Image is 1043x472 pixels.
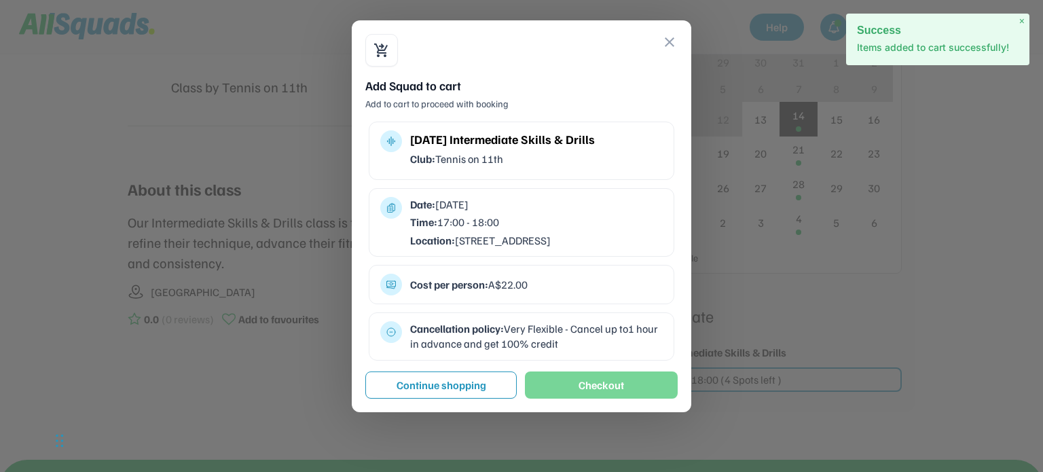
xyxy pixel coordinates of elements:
button: multitrack_audio [386,136,397,147]
div: A$22.00 [410,277,663,292]
div: [STREET_ADDRESS] [410,233,663,248]
h2: Success [857,24,1019,36]
strong: Location: [410,234,455,247]
p: Items added to cart successfully! [857,41,1019,54]
div: Add to cart to proceed with booking [365,97,678,111]
strong: Cost per person: [410,278,488,291]
button: Checkout [525,371,678,399]
strong: Date: [410,198,435,211]
strong: Time: [410,215,437,229]
button: close [661,34,678,50]
div: Tennis on 11th [410,151,663,166]
div: Add Squad to cart [365,77,678,94]
button: shopping_cart_checkout [373,42,390,58]
div: [DATE] Intermediate Skills & Drills [410,130,663,149]
button: Continue shopping [365,371,517,399]
div: 17:00 - 18:00 [410,215,663,230]
strong: Club: [410,152,435,166]
strong: Cancellation policy: [410,322,504,335]
div: Very Flexible - Cancel up to1 hour in advance and get 100% credit [410,321,663,352]
span: × [1019,16,1025,27]
div: [DATE] [410,197,663,212]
